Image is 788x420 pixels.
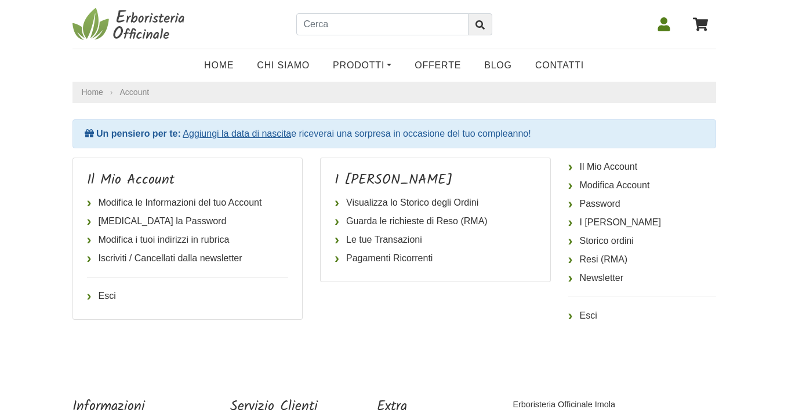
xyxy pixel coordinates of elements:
[513,400,615,409] a: Erboristeria Officinale Imola
[524,54,595,77] a: Contatti
[568,195,716,213] a: Password
[335,249,536,268] a: Pagamenti Ricorrenti
[568,250,716,269] a: Resi (RMA)
[335,212,536,231] a: Guarda le richieste di Reso (RMA)
[335,193,536,212] a: Visualizza lo Storico degli Ordini
[568,269,716,287] a: Newsletter
[568,232,716,250] a: Storico ordini
[568,158,716,176] a: Il Mio Account
[377,399,453,415] h5: Extra
[120,87,150,97] a: Account
[296,13,469,35] input: Cerca
[96,129,181,138] strong: Un pensiero per te:
[87,212,289,231] a: [MEDICAL_DATA] la Password
[87,287,289,305] a: Esci
[72,399,171,415] h5: Informazioni
[87,249,289,268] a: Iscriviti / Cancellati dalla newsletter
[335,172,536,189] h4: I [PERSON_NAME]
[183,129,291,138] a: Aggiungi la data di nascita
[335,231,536,249] a: Le tue Transazioni
[403,54,473,77] a: OFFERTE
[72,82,716,103] nav: breadcrumb
[72,119,716,148] div: e riceverai una sorpresa in occasione del tuo compleanno!
[568,176,716,195] a: Modifica Account
[473,54,524,77] a: Blog
[568,213,716,232] a: I [PERSON_NAME]
[230,399,318,415] h5: Servizio Clienti
[87,193,289,212] a: Modifica le Informazioni del tuo Account
[87,172,289,189] h4: Il Mio Account
[87,231,289,249] a: Modifica i tuoi indirizzi in rubrica
[568,306,716,325] a: Esci
[245,54,321,77] a: Chi Siamo
[72,7,188,42] img: Erboristeria Officinale
[321,54,403,77] a: Prodotti
[193,54,245,77] a: Home
[82,86,103,98] a: Home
